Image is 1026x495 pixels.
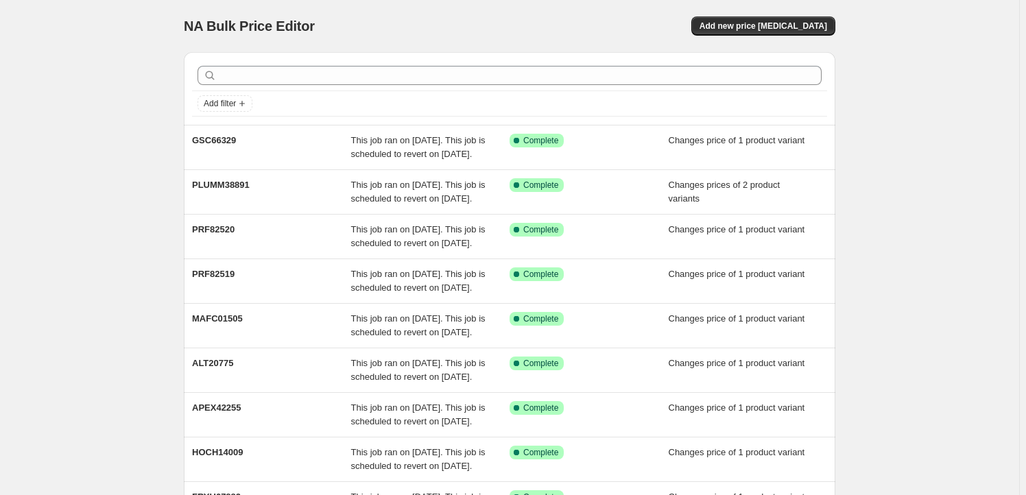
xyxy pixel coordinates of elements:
[523,313,558,324] span: Complete
[523,135,558,146] span: Complete
[351,358,486,382] span: This job ran on [DATE]. This job is scheduled to revert on [DATE].
[523,402,558,413] span: Complete
[351,447,486,471] span: This job ran on [DATE]. This job is scheduled to revert on [DATE].
[198,95,252,112] button: Add filter
[523,447,558,458] span: Complete
[351,135,486,159] span: This job ran on [DATE]. This job is scheduled to revert on [DATE].
[192,358,233,368] span: ALT20775
[523,224,558,235] span: Complete
[351,269,486,293] span: This job ran on [DATE]. This job is scheduled to revert on [DATE].
[669,313,805,324] span: Changes price of 1 product variant
[669,224,805,234] span: Changes price of 1 product variant
[351,180,486,204] span: This job ran on [DATE]. This job is scheduled to revert on [DATE].
[523,358,558,369] span: Complete
[523,269,558,280] span: Complete
[184,19,315,34] span: NA Bulk Price Editor
[192,313,243,324] span: MAFC01505
[691,16,835,36] button: Add new price [MEDICAL_DATA]
[669,180,780,204] span: Changes prices of 2 product variants
[192,224,235,234] span: PRF82520
[192,180,250,190] span: PLUMM38891
[669,269,805,279] span: Changes price of 1 product variant
[700,21,827,32] span: Add new price [MEDICAL_DATA]
[669,402,805,413] span: Changes price of 1 product variant
[351,224,486,248] span: This job ran on [DATE]. This job is scheduled to revert on [DATE].
[192,447,243,457] span: HOCH14009
[192,402,241,413] span: APEX42255
[351,402,486,426] span: This job ran on [DATE]. This job is scheduled to revert on [DATE].
[351,313,486,337] span: This job ran on [DATE]. This job is scheduled to revert on [DATE].
[669,358,805,368] span: Changes price of 1 product variant
[192,135,236,145] span: GSC66329
[204,98,236,109] span: Add filter
[523,180,558,191] span: Complete
[669,447,805,457] span: Changes price of 1 product variant
[669,135,805,145] span: Changes price of 1 product variant
[192,269,235,279] span: PRF82519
